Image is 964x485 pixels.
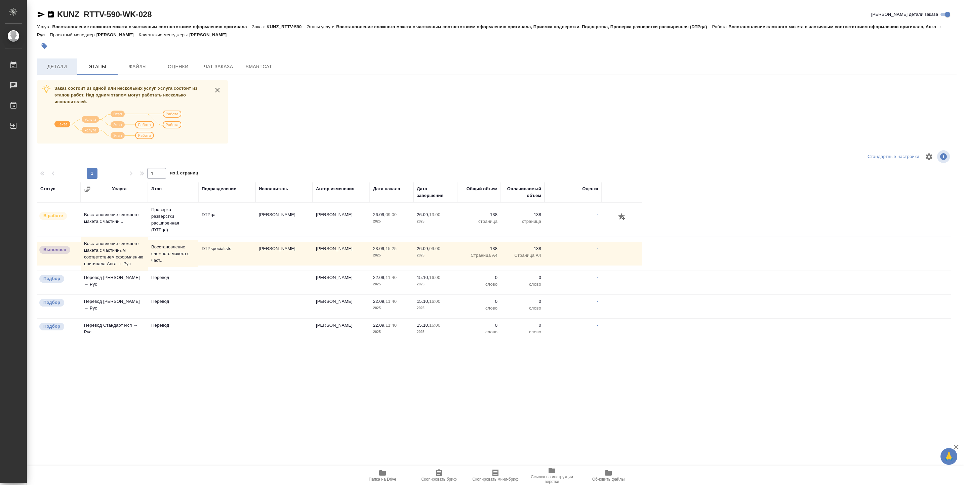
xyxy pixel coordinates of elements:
[198,242,255,266] td: DTPspecialists
[112,186,126,192] div: Услуга
[54,86,197,104] span: Заказ состоит из одной или нескольких услуг. Услуга состоит из этапов работ. Над одним этапом мог...
[81,295,148,318] td: Перевод [PERSON_NAME] → Рус
[504,281,541,288] p: слово
[81,319,148,342] td: Перевод Стандарт Исп → Рус
[460,305,497,312] p: слово
[37,39,52,53] button: Добавить тэг
[504,186,541,199] div: Оплачиваемый объем
[96,32,139,37] p: [PERSON_NAME]
[943,449,955,463] span: 🙏
[940,448,957,465] button: 🙏
[712,24,729,29] p: Работа
[417,252,454,259] p: 2025
[460,218,497,225] p: страница
[151,186,162,192] div: Этап
[50,32,96,37] p: Проектный менеджер
[259,186,288,192] div: Исполнитель
[198,208,255,232] td: DTPqa
[460,322,497,329] p: 0
[921,149,937,165] span: Настроить таблицу
[43,246,66,253] p: Выполнен
[307,24,336,29] p: Этапы услуги
[316,186,354,192] div: Автор изменения
[243,63,275,71] span: SmartCat
[202,186,236,192] div: Подразделение
[429,212,440,217] p: 13:00
[386,323,397,328] p: 11:40
[151,274,195,281] p: Перевод
[336,24,712,29] p: Восстановление сложного макета с частичным соответствием оформлению оригинала, Приемка подверстки...
[460,245,497,252] p: 138
[170,169,198,179] span: из 1 страниц
[417,329,454,335] p: 2025
[597,299,598,304] a: -
[429,323,440,328] p: 16:00
[313,242,370,266] td: [PERSON_NAME]
[373,246,386,251] p: 23.09,
[597,212,598,217] a: -
[429,299,440,304] p: 16:00
[151,206,195,233] p: Проверка разверстки расширенная (DTPqa)
[81,271,148,294] td: Перевод [PERSON_NAME] → Рус
[504,305,541,312] p: слово
[313,295,370,318] td: [PERSON_NAME]
[52,24,252,29] p: Восстановление сложного макета с частичным соответствием оформлению оригинала
[582,186,598,192] div: Оценка
[429,246,440,251] p: 09:00
[460,252,497,259] p: Страница А4
[460,298,497,305] p: 0
[37,10,45,18] button: Скопировать ссылку для ЯМессенджера
[84,186,91,193] button: Сгруппировать
[460,211,497,218] p: 138
[313,208,370,232] td: [PERSON_NAME]
[597,275,598,280] a: -
[504,218,541,225] p: страница
[597,323,598,328] a: -
[151,322,195,329] p: Перевод
[373,212,386,217] p: 26.09,
[373,281,410,288] p: 2025
[616,211,628,223] button: Добавить оценку
[467,186,497,192] div: Общий объем
[43,275,60,282] p: Подбор
[417,299,429,304] p: 15.10,
[47,10,55,18] button: Скопировать ссылку
[417,275,429,280] p: 15.10,
[386,246,397,251] p: 15:25
[871,11,938,18] span: [PERSON_NAME] детали заказа
[417,212,429,217] p: 26.09,
[373,305,410,312] p: 2025
[504,329,541,335] p: слово
[460,329,497,335] p: слово
[255,208,313,232] td: [PERSON_NAME]
[417,246,429,251] p: 26.09,
[504,274,541,281] p: 0
[460,281,497,288] p: слово
[504,322,541,329] p: 0
[504,298,541,305] p: 0
[267,24,307,29] p: KUNZ_RTTV-590
[212,85,223,95] button: close
[386,299,397,304] p: 11:40
[429,275,440,280] p: 16:00
[81,237,148,271] td: Восстановление сложного макета с частичным соответствием оформлению оригинала Англ → Рус
[373,299,386,304] p: 22.09,
[40,186,55,192] div: Статус
[386,275,397,280] p: 11:40
[189,32,232,37] p: [PERSON_NAME]
[504,252,541,259] p: Страница А4
[417,218,454,225] p: 2025
[460,274,497,281] p: 0
[504,245,541,252] p: 138
[373,323,386,328] p: 22.09,
[373,186,400,192] div: Дата начала
[866,152,921,162] div: split button
[37,24,52,29] p: Услуга
[373,218,410,225] p: 2025
[937,150,951,163] span: Посмотреть информацию
[151,298,195,305] p: Перевод
[43,323,60,330] p: Подбор
[255,242,313,266] td: [PERSON_NAME]
[252,24,267,29] p: Заказ:
[313,271,370,294] td: [PERSON_NAME]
